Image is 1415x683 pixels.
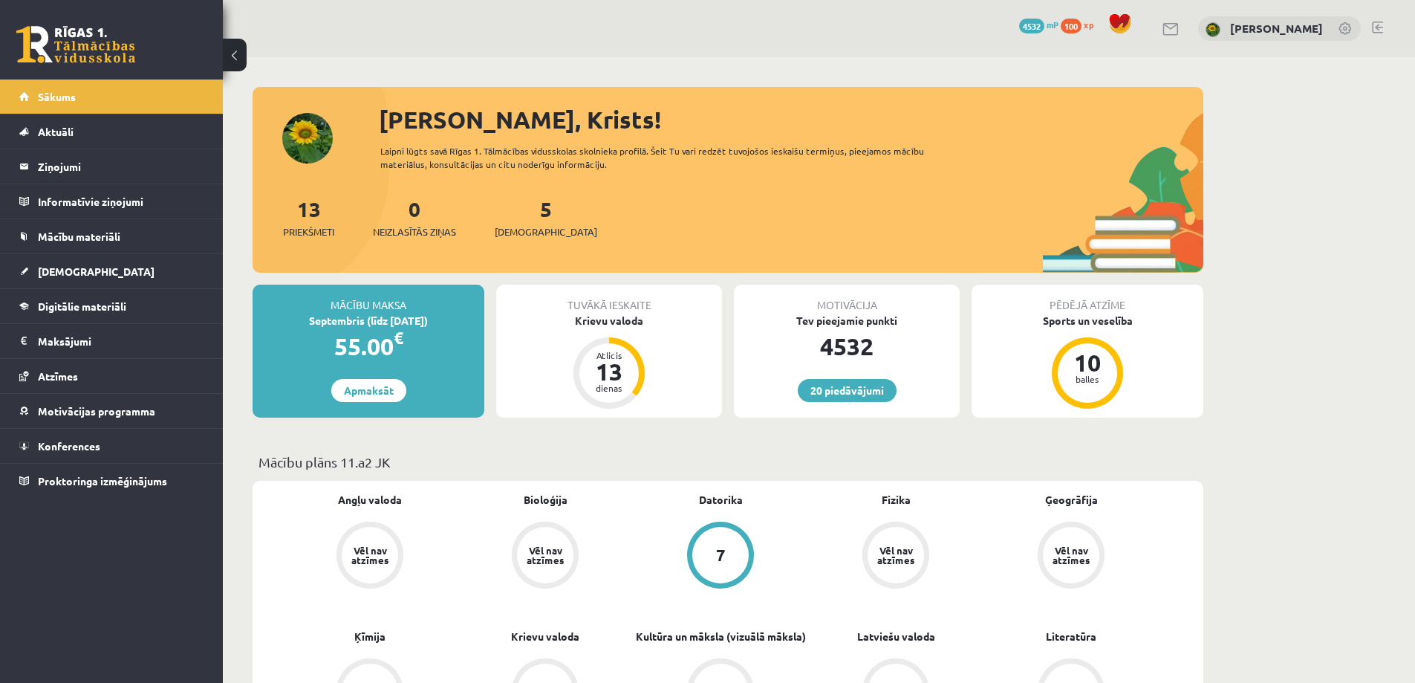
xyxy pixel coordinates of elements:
[338,492,402,508] a: Angļu valoda
[38,184,204,219] legend: Informatīvie ziņojumi
[524,492,567,508] a: Bioloģija
[38,474,167,488] span: Proktoringa izmēģinājums
[636,629,806,644] a: Kultūra un māksla (vizuālā māksla)
[38,369,78,383] span: Atzīmes
[972,285,1203,313] div: Pēdējā atzīme
[716,547,726,563] div: 7
[587,383,631,392] div: dienas
[19,114,204,149] a: Aktuāli
[1019,19,1044,33] span: 4532
[587,351,631,360] div: Atlicis
[19,289,204,323] a: Digitālie materiāli
[253,313,484,328] div: Septembris (līdz [DATE])
[394,327,403,349] span: €
[258,452,1197,472] p: Mācību plāns 11.a2 JK
[354,629,386,644] a: Ķīmija
[1046,629,1096,644] a: Literatūra
[349,546,391,565] div: Vēl nav atzīmes
[496,285,722,313] div: Tuvākā ieskaite
[972,313,1203,411] a: Sports un veselība 10 balles
[38,90,76,103] span: Sākums
[972,313,1203,328] div: Sports un veselība
[587,360,631,383] div: 13
[1065,351,1110,375] div: 10
[1084,19,1093,30] span: xp
[38,125,74,138] span: Aktuāli
[19,359,204,393] a: Atzīmes
[734,313,960,328] div: Tev pieejamie punkti
[734,285,960,313] div: Motivācija
[373,195,456,239] a: 0Neizlasītās ziņas
[19,464,204,498] a: Proktoringa izmēģinājums
[38,265,154,278] span: [DEMOGRAPHIC_DATA]
[1047,19,1058,30] span: mP
[1206,22,1220,37] img: Krists Ozols
[496,313,722,328] div: Krievu valoda
[19,149,204,184] a: Ziņojumi
[283,195,334,239] a: 13Priekšmeti
[699,492,743,508] a: Datorika
[38,324,204,358] legend: Maksājumi
[1045,492,1098,508] a: Ģeogrāfija
[734,328,960,364] div: 4532
[495,195,597,239] a: 5[DEMOGRAPHIC_DATA]
[373,224,456,239] span: Neizlasītās ziņas
[495,224,597,239] span: [DEMOGRAPHIC_DATA]
[458,522,633,592] a: Vēl nav atzīmes
[38,149,204,184] legend: Ziņojumi
[1065,375,1110,383] div: balles
[882,492,911,508] a: Fizika
[38,404,155,418] span: Motivācijas programma
[496,313,722,411] a: Krievu valoda Atlicis 13 dienas
[379,102,1203,137] div: [PERSON_NAME], Krists!
[857,629,935,644] a: Latviešu valoda
[38,230,120,243] span: Mācību materiāli
[1230,21,1323,36] a: [PERSON_NAME]
[283,224,334,239] span: Priekšmeti
[511,629,579,644] a: Krievu valoda
[1019,19,1058,30] a: 4532 mP
[1050,546,1092,565] div: Vēl nav atzīmes
[19,80,204,114] a: Sākums
[16,26,135,63] a: Rīgas 1. Tālmācības vidusskola
[253,328,484,364] div: 55.00
[808,522,983,592] a: Vēl nav atzīmes
[1061,19,1101,30] a: 100 xp
[19,324,204,358] a: Maksājumi
[1061,19,1081,33] span: 100
[875,546,917,565] div: Vēl nav atzīmes
[19,429,204,463] a: Konferences
[38,300,126,313] span: Digitālie materiāli
[19,219,204,253] a: Mācību materiāli
[19,184,204,219] a: Informatīvie ziņojumi
[380,144,951,171] div: Laipni lūgts savā Rīgas 1. Tālmācības vidusskolas skolnieka profilā. Šeit Tu vari redzēt tuvojošo...
[38,439,100,453] span: Konferences
[633,522,808,592] a: 7
[19,254,204,288] a: [DEMOGRAPHIC_DATA]
[983,522,1159,592] a: Vēl nav atzīmes
[524,546,566,565] div: Vēl nav atzīmes
[253,285,484,313] div: Mācību maksa
[19,394,204,428] a: Motivācijas programma
[282,522,458,592] a: Vēl nav atzīmes
[331,379,406,402] a: Apmaksāt
[798,379,897,402] a: 20 piedāvājumi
